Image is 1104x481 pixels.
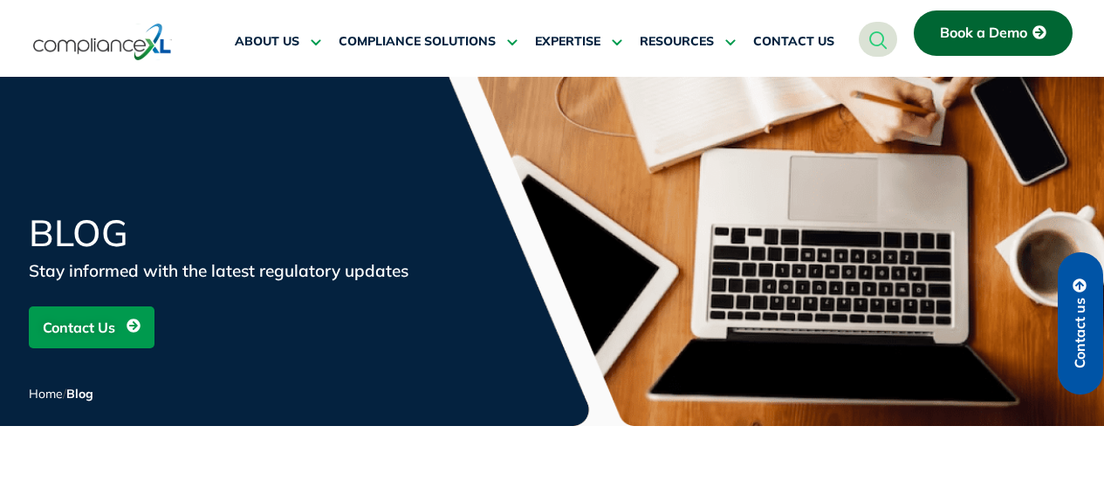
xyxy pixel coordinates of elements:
span: / [29,386,93,402]
a: Contact us [1058,252,1103,395]
a: navsearch-button [859,22,897,57]
span: Blog [66,386,93,402]
h1: Blog [29,215,448,251]
img: logo-one.svg [33,22,172,62]
a: COMPLIANCE SOLUTIONS [339,21,518,63]
a: Book a Demo [914,10,1073,56]
span: COMPLIANCE SOLUTIONS [339,34,496,50]
span: CONTACT US [753,34,834,50]
a: EXPERTISE [535,21,622,63]
span: Book a Demo [940,25,1027,41]
span: ABOUT US [235,34,299,50]
span: EXPERTISE [535,34,600,50]
a: CONTACT US [753,21,834,63]
a: Contact Us [29,306,154,348]
span: Contact Us [43,311,115,344]
div: Stay informed with the latest regulatory updates [29,258,448,283]
a: Home [29,386,63,402]
a: ABOUT US [235,21,321,63]
span: Contact us [1073,298,1088,368]
a: RESOURCES [640,21,736,63]
span: RESOURCES [640,34,714,50]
